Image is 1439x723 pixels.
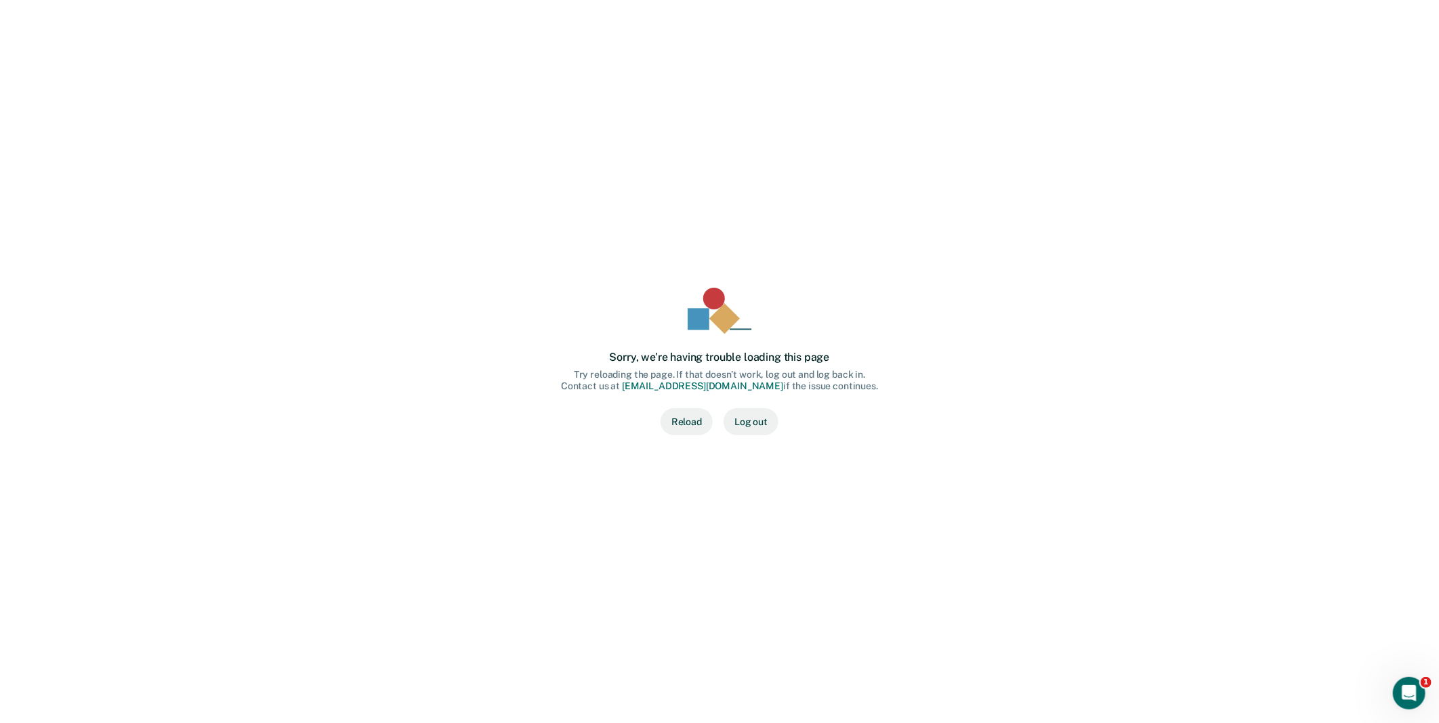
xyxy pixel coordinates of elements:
[1421,677,1432,688] span: 1
[661,408,713,435] button: Reload
[1393,677,1425,709] iframe: Intercom live chat
[724,408,778,435] button: Log out
[622,380,783,391] a: [EMAIL_ADDRESS][DOMAIN_NAME]
[561,369,878,392] div: Try reloading the page. If that doesn’t work, log out and log back in. Contact us at if the issue...
[610,351,830,364] div: Sorry, we’re having trouble loading this page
